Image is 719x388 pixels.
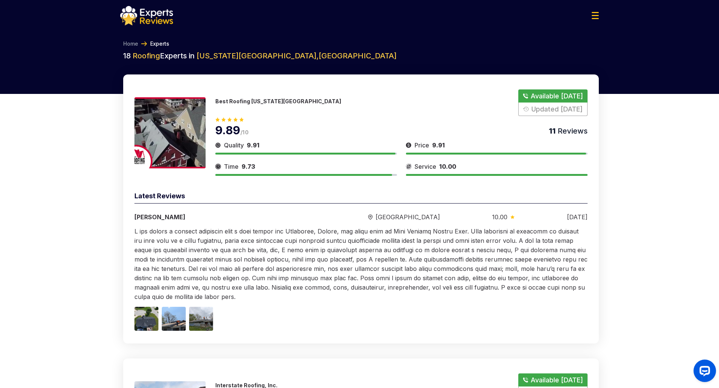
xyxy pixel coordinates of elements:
[162,307,186,331] img: Image 2
[432,141,445,149] span: 9.91
[134,307,158,331] img: Image 1
[134,213,316,222] div: [PERSON_NAME]
[240,129,249,135] span: /10
[120,40,599,48] nav: Breadcrumb
[406,162,412,171] img: slider icon
[134,191,588,204] div: Latest Reviews
[415,141,429,150] span: Price
[197,51,397,60] span: [US_STATE][GEOGRAPHIC_DATA] , [GEOGRAPHIC_DATA]
[592,12,599,19] img: Menu Icon
[549,126,556,135] span: 11
[215,123,240,137] span: 9.89
[120,6,173,25] img: logo
[567,213,588,222] div: [DATE]
[134,227,588,300] span: L ips dolors a consect adipiscin elit s doei tempor inc Utlaboree, Dolore, mag aliqu enim ad Mini...
[150,40,169,48] a: Experts
[406,141,412,150] img: slider icon
[439,163,456,170] span: 10.00
[123,51,599,61] h2: 18 Experts in
[556,126,588,135] span: Reviews
[134,97,206,168] img: 175188558380285.jpeg
[242,163,255,170] span: 9.73
[492,213,507,222] span: 10.00
[215,162,221,171] img: slider icon
[224,141,244,150] span: Quality
[133,51,160,60] span: Roofing
[224,162,239,171] span: Time
[688,357,719,388] iframe: OpenWidget widget
[189,307,213,331] img: Image 3
[123,40,138,48] a: Home
[247,141,260,149] span: 9.91
[415,162,436,171] span: Service
[215,98,341,104] p: Best Roofing [US_STATE][GEOGRAPHIC_DATA]
[215,141,221,150] img: slider icon
[510,215,515,219] img: slider icon
[368,214,373,220] img: slider icon
[376,213,440,222] span: [GEOGRAPHIC_DATA]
